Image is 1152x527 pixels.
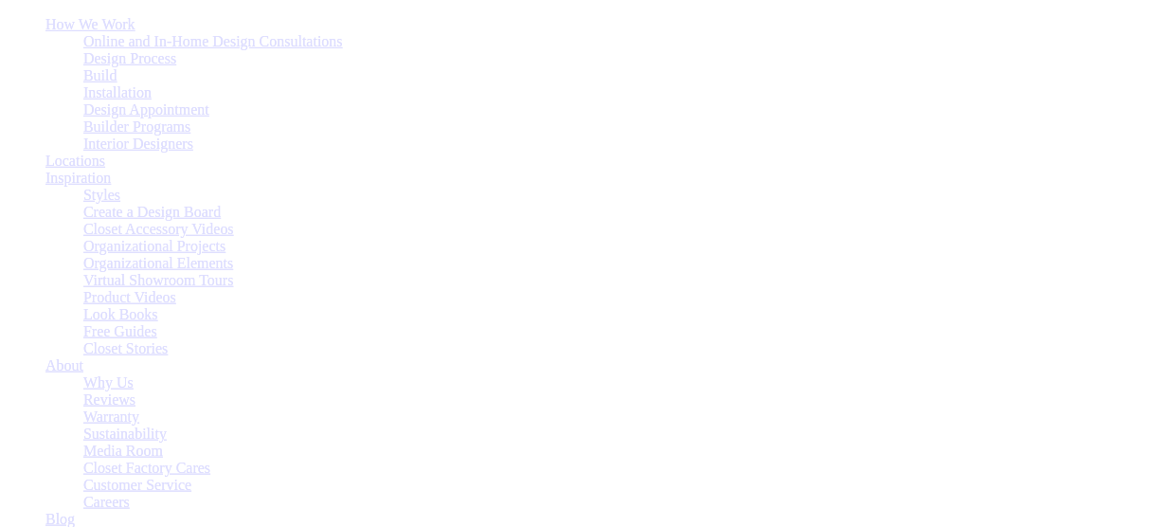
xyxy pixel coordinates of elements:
[83,272,234,288] a: Virtual Showroom Tours
[83,255,233,271] a: Organizational Elements
[83,443,163,459] a: Media Room
[45,16,135,32] a: How We Work
[83,306,158,322] a: Look Books
[83,33,343,49] a: Online and In-Home Design Consultations
[45,357,83,373] a: About
[83,426,167,442] a: Sustainability
[83,374,134,391] a: Why Us
[83,409,139,425] a: Warranty
[83,289,176,305] a: Product Videos
[45,511,75,527] a: Blog
[83,238,225,254] a: Organizational Projects
[83,221,234,237] a: Closet Accessory Videos
[83,460,210,476] a: Closet Factory Cares
[83,494,130,510] a: Careers
[83,391,135,408] a: Reviews
[83,84,152,100] a: Installation
[83,323,157,339] a: Free Guides
[45,170,111,186] a: Inspiration
[83,477,191,493] a: Customer Service
[83,50,176,66] a: Design Process
[83,101,209,118] a: Design Appointment
[83,136,193,152] a: Interior Designers
[83,187,120,203] a: Styles
[83,204,221,220] a: Create a Design Board
[83,340,168,356] a: Closet Stories
[45,153,105,169] a: Locations
[83,67,117,83] a: Build
[83,118,190,135] a: Builder Programs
